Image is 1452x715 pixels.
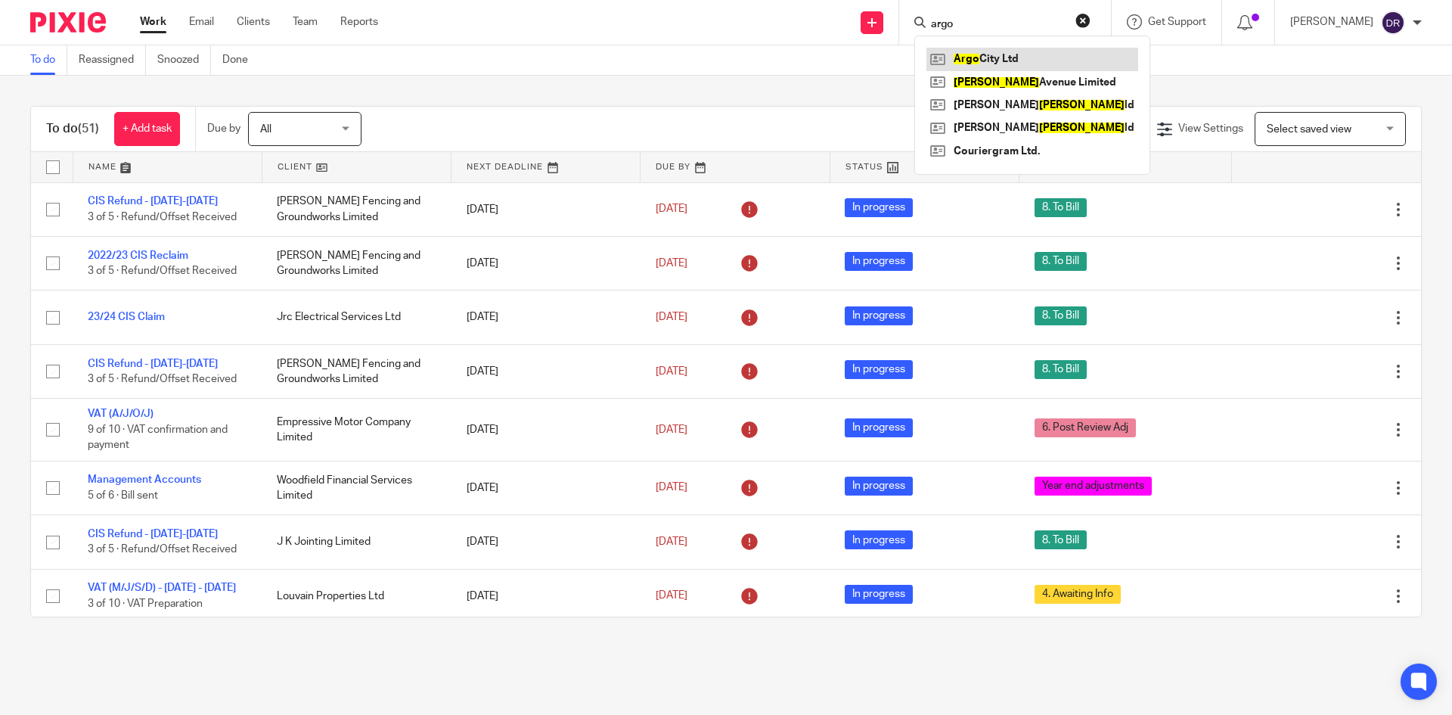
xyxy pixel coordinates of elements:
span: 8. To Bill [1035,360,1087,379]
span: 8. To Bill [1035,252,1087,271]
td: [PERSON_NAME] Fencing and Groundworks Limited [262,236,451,290]
span: View Settings [1178,123,1243,134]
span: [DATE] [656,536,687,547]
td: [DATE] [451,399,641,461]
a: Done [222,45,259,75]
p: Due by [207,121,240,136]
td: Empressive Motor Company Limited [262,399,451,461]
td: [DATE] [451,569,641,623]
a: CIS Refund - [DATE]-[DATE] [88,529,218,539]
span: In progress [845,418,913,437]
span: [DATE] [656,424,687,435]
a: Email [189,14,214,30]
span: Year end adjustments [1035,477,1152,496]
td: [DATE] [451,236,641,290]
a: Reports [340,14,378,30]
span: [DATE] [656,366,687,377]
span: 3 of 5 · Refund/Offset Received [88,374,237,384]
p: [PERSON_NAME] [1290,14,1373,30]
span: In progress [845,585,913,604]
td: Louvain Properties Ltd [262,569,451,623]
td: [DATE] [451,461,641,514]
span: 3 of 5 · Refund/Offset Received [88,212,237,222]
td: Woodfield Financial Services Limited [262,461,451,514]
a: CIS Refund - [DATE]-[DATE] [88,359,218,369]
span: 6. Post Review Adj [1035,418,1136,437]
td: [DATE] [451,344,641,398]
a: Work [140,14,166,30]
a: To do [30,45,67,75]
span: In progress [845,530,913,549]
a: Management Accounts [88,474,201,485]
img: svg%3E [1381,11,1405,35]
span: In progress [845,198,913,217]
span: All [260,124,271,135]
a: Reassigned [79,45,146,75]
img: Pixie [30,12,106,33]
span: Get Support [1148,17,1206,27]
td: J K Jointing Limited [262,515,451,569]
td: [DATE] [451,291,641,344]
span: [DATE] [656,312,687,322]
a: Snoozed [157,45,211,75]
h1: To do [46,121,99,137]
span: 4. Awaiting Info [1035,585,1121,604]
span: In progress [845,306,913,325]
span: 3 of 5 · Refund/Offset Received [88,544,237,555]
span: 5 of 6 · Bill sent [88,490,158,501]
td: [DATE] [451,515,641,569]
span: In progress [845,252,913,271]
span: [DATE] [656,258,687,269]
a: VAT (A/J/O/J) [88,409,154,419]
td: [DATE] [451,182,641,236]
span: In progress [845,477,913,496]
a: 23/24 CIS Claim [88,312,165,322]
span: 8. To Bill [1035,530,1087,549]
span: [DATE] [656,591,687,602]
a: + Add task [114,112,180,146]
span: 8. To Bill [1035,198,1087,217]
span: Select saved view [1267,124,1351,135]
td: [PERSON_NAME] Fencing and Groundworks Limited [262,344,451,398]
span: (51) [78,123,99,135]
a: Clients [237,14,270,30]
span: 8. To Bill [1035,306,1087,325]
td: Jrc Electrical Services Ltd [262,291,451,344]
span: 3 of 5 · Refund/Offset Received [88,266,237,276]
span: In progress [845,360,913,379]
a: 2022/23 CIS Reclaim [88,250,188,261]
span: 3 of 10 · VAT Preparation [88,598,203,609]
a: Team [293,14,318,30]
span: 9 of 10 · VAT confirmation and payment [88,424,228,451]
button: Clear [1075,13,1091,28]
span: [DATE] [656,204,687,215]
a: CIS Refund - [DATE]-[DATE] [88,196,218,207]
input: Search [929,18,1066,32]
a: VAT (M/J/S/D) - [DATE] - [DATE] [88,583,236,593]
span: [DATE] [656,483,687,493]
td: [PERSON_NAME] Fencing and Groundworks Limited [262,182,451,236]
